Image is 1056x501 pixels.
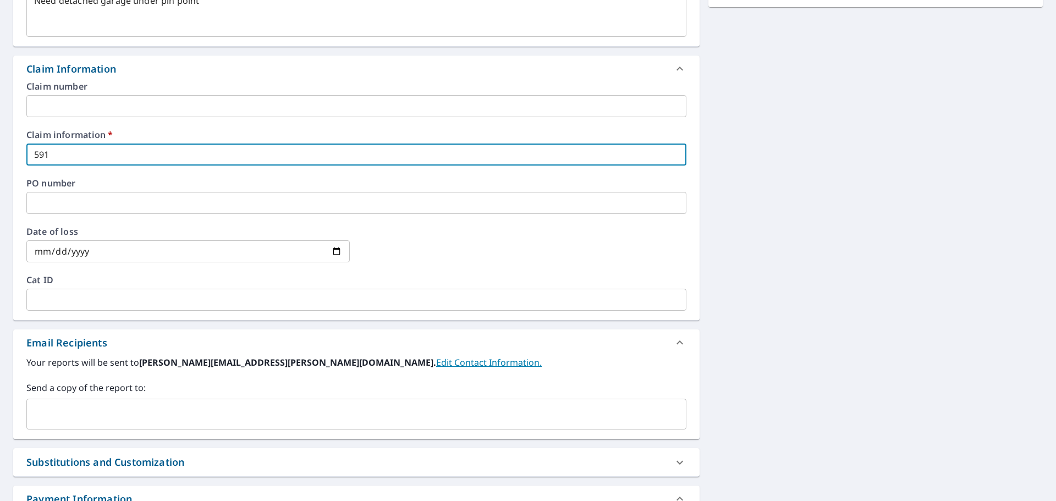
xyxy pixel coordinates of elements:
[26,62,116,76] div: Claim Information
[26,227,350,236] label: Date of loss
[139,356,436,368] b: [PERSON_NAME][EMAIL_ADDRESS][PERSON_NAME][DOMAIN_NAME].
[26,179,686,188] label: PO number
[26,335,107,350] div: Email Recipients
[13,448,700,476] div: Substitutions and Customization
[13,329,700,356] div: Email Recipients
[26,455,184,470] div: Substitutions and Customization
[26,82,686,91] label: Claim number
[436,356,542,368] a: EditContactInfo
[26,130,686,139] label: Claim information
[26,276,686,284] label: Cat ID
[26,356,686,369] label: Your reports will be sent to
[13,56,700,82] div: Claim Information
[26,381,686,394] label: Send a copy of the report to:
